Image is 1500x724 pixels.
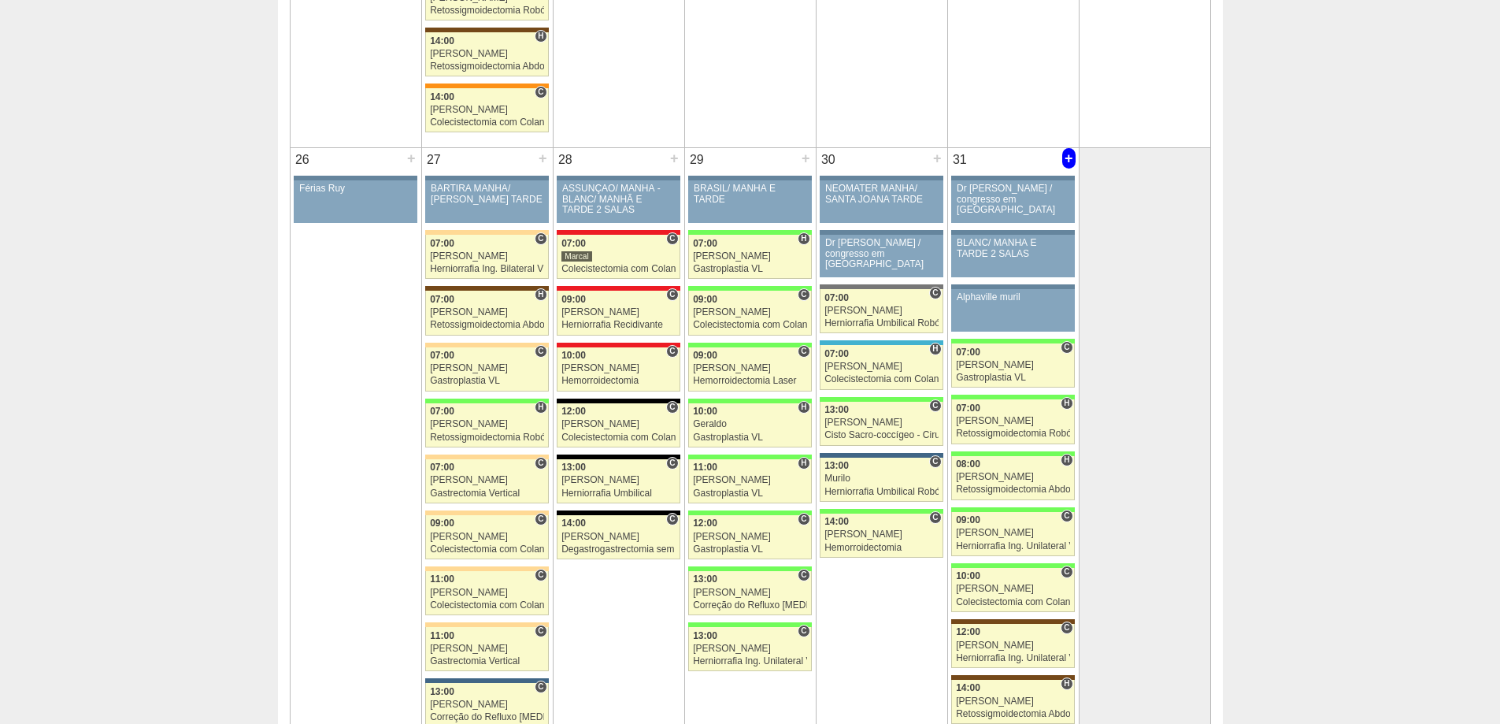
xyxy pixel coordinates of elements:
[430,35,454,46] span: 14:00
[820,284,943,289] div: Key: BP Paulista
[535,401,546,414] span: Hospital
[694,184,806,204] div: BRASIL/ MANHÃ E TARDE
[693,376,807,386] div: Hemorroidectomia Laser
[688,455,811,459] div: Key: Brasil
[824,318,939,329] div: Herniorrafia Umbilical Robótica
[951,456,1074,500] a: H 08:00 [PERSON_NAME] Retossigmoidectomia Abdominal VL
[425,459,548,503] a: C 07:00 [PERSON_NAME] Gastrectomia Vertical
[430,544,544,555] div: Colecistectomia com Colangiografia VL
[824,430,939,440] div: Cisto Sacro-coccígeo - Cirurgia
[693,294,717,305] span: 09:00
[931,148,944,169] div: +
[820,509,943,514] div: Key: Brasil
[430,462,454,473] span: 07:00
[425,235,548,279] a: C 07:00 [PERSON_NAME] Herniorrafia Ing. Bilateral VL
[956,373,1070,383] div: Gastroplastia VL
[824,543,939,553] div: Hemorroidectomia
[693,307,807,317] div: [PERSON_NAME]
[957,238,1069,258] div: BLANC/ MANHÃ E TARDE 2 SALAS
[561,238,586,249] span: 07:00
[688,566,811,571] div: Key: Brasil
[951,289,1074,332] a: Alphaville muril
[956,485,1070,495] div: Retossigmoidectomia Abdominal VL
[956,597,1070,607] div: Colecistectomia com Colangiografia VL
[956,472,1070,482] div: [PERSON_NAME]
[956,360,1070,370] div: [PERSON_NAME]
[951,619,1074,624] div: Key: Santa Joana
[430,320,544,330] div: Retossigmoidectomia Abdominal VL
[688,511,811,515] div: Key: Brasil
[561,294,586,305] span: 09:00
[820,402,943,446] a: C 13:00 [PERSON_NAME] Cisto Sacro-coccígeo - Cirurgia
[1061,397,1072,410] span: Hospital
[425,347,548,392] a: C 07:00 [PERSON_NAME] Gastroplastia VL
[425,286,548,291] div: Key: Santa Joana
[425,622,548,627] div: Key: Bartira
[430,363,544,373] div: [PERSON_NAME]
[956,653,1070,663] div: Herniorrafia Ing. Unilateral VL
[956,709,1070,719] div: Retossigmoidectomia Abdominal VL
[820,180,943,223] a: NEOMATER MANHÃ/ SANTA JOANA TARDE
[693,488,807,499] div: Gastroplastia VL
[693,350,717,361] span: 09:00
[688,291,811,335] a: C 09:00 [PERSON_NAME] Colecistectomia com Colangiografia VL
[951,680,1074,724] a: H 14:00 [PERSON_NAME] Retossigmoidectomia Abdominal VL
[951,180,1074,223] a: Dr [PERSON_NAME] / congresso em [GEOGRAPHIC_DATA]
[668,148,681,169] div: +
[561,433,676,443] div: Colecistectomia com Colangiografia VL
[431,184,543,204] div: BARTIRA MANHÃ/ [PERSON_NAME] TARDE
[956,626,980,637] span: 12:00
[817,148,841,172] div: 30
[425,515,548,559] a: C 09:00 [PERSON_NAME] Colecistectomia com Colangiografia VL
[425,455,548,459] div: Key: Bartira
[430,307,544,317] div: [PERSON_NAME]
[956,429,1070,439] div: Retossigmoidectomia Robótica
[693,419,807,429] div: Geraldo
[430,105,544,115] div: [PERSON_NAME]
[535,457,546,470] span: Consultório
[956,403,980,414] span: 07:00
[536,148,550,169] div: +
[798,288,809,301] span: Consultório
[430,91,454,102] span: 14:00
[688,230,811,235] div: Key: Brasil
[557,515,680,559] a: C 14:00 [PERSON_NAME] Degastrogastrectomia sem vago
[693,462,717,473] span: 11:00
[561,419,676,429] div: [PERSON_NAME]
[951,395,1074,399] div: Key: Brasil
[425,180,548,223] a: BARTIRA MANHÃ/ [PERSON_NAME] TARDE
[824,473,939,484] div: Murilo
[557,399,680,403] div: Key: Blanc
[798,232,809,245] span: Hospital
[561,251,592,262] div: Marcal
[557,230,680,235] div: Key: Assunção
[430,712,544,722] div: Correção do Refluxo [MEDICAL_DATA] esofágico Robótico
[951,284,1074,289] div: Key: Aviso
[929,511,941,524] span: Consultório
[294,176,417,180] div: Key: Aviso
[561,363,676,373] div: [PERSON_NAME]
[666,401,678,414] span: Consultório
[951,563,1074,568] div: Key: Brasil
[430,600,544,611] div: Colecistectomia com Colangiografia VL
[561,488,676,499] div: Herniorrafia Umbilical
[824,306,939,316] div: [PERSON_NAME]
[557,455,680,459] div: Key: Blanc
[430,656,544,666] div: Gastrectomia Vertical
[666,232,678,245] span: Consultório
[688,343,811,347] div: Key: Brasil
[956,682,980,693] span: 14:00
[554,148,578,172] div: 28
[820,453,943,458] div: Key: São Luiz - Jabaquara
[820,176,943,180] div: Key: Aviso
[425,343,548,347] div: Key: Bartira
[299,184,412,194] div: Férias Ruy
[425,627,548,671] a: C 11:00 [PERSON_NAME] Gastrectomia Vertical
[693,320,807,330] div: Colecistectomia com Colangiografia VL
[688,176,811,180] div: Key: Aviso
[561,320,676,330] div: Herniorrafia Recidivante
[693,264,807,274] div: Gastroplastia VL
[693,574,717,585] span: 13:00
[425,84,548,88] div: Key: São Luiz - SCS
[820,230,943,235] div: Key: Aviso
